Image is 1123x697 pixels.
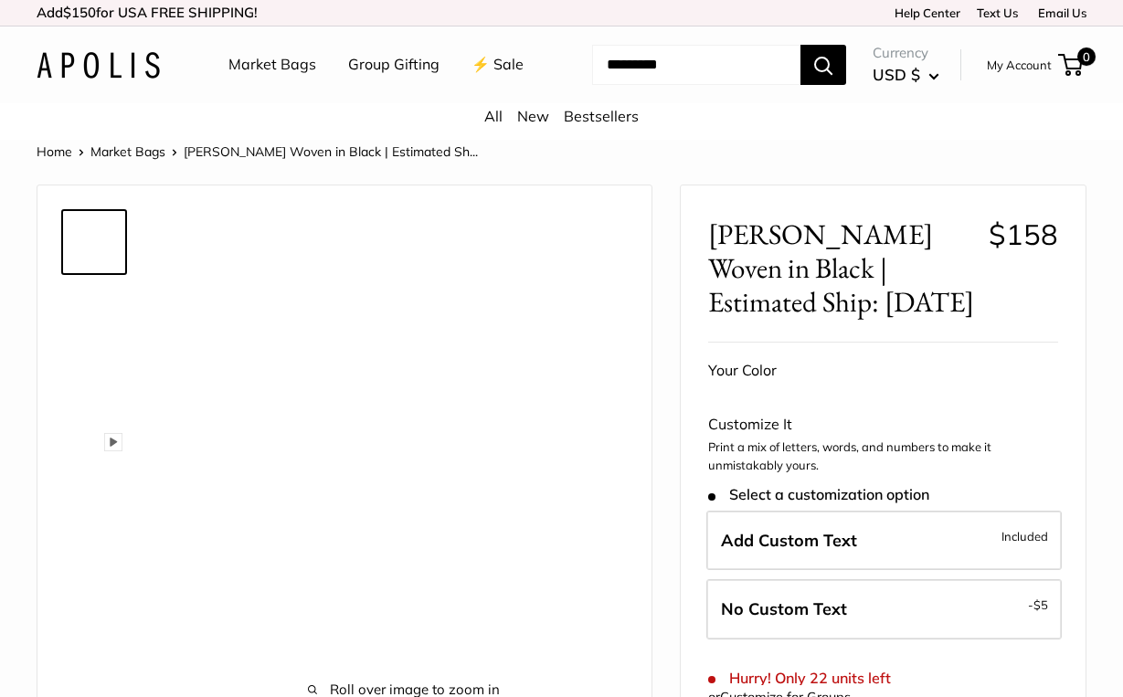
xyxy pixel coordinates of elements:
a: Mercado Woven in Black | Estimated Ship: Oct. 19th [61,575,127,640]
a: Text Us [977,5,1018,20]
label: Add Custom Text [706,511,1062,571]
span: Hurry! Only 22 units left [708,670,890,687]
span: [PERSON_NAME] Woven in Black | Estimated Ship: [DATE] [708,217,974,320]
a: Mercado Woven in Black | Estimated Ship: Oct. 19th [61,428,127,494]
span: Currency [873,40,939,66]
span: Select a customization option [708,486,928,503]
a: Market Bags [228,51,316,79]
a: Mercado Woven in Black | Estimated Ship: Oct. 19th [61,282,127,348]
label: Leave Blank [706,579,1062,639]
a: Mercado Woven in Black | Estimated Ship: Oct. 19th [61,355,127,421]
a: Home [37,143,72,160]
img: Apolis [37,52,160,79]
a: Market Bags [90,143,165,160]
span: USD $ [873,65,920,84]
a: Mercado Woven in Black | Estimated Ship: Oct. 19th [61,209,127,275]
button: Search [800,45,846,85]
a: New [517,107,549,125]
span: Included [1001,525,1048,547]
a: 0 [1060,54,1083,76]
div: Customize It [708,411,1058,438]
span: No Custom Text [721,598,847,619]
p: Print a mix of letters, words, and numbers to make it unmistakably yours. [708,438,1058,474]
a: My Account [987,54,1052,76]
button: USD $ [873,60,939,90]
a: Bestsellers [564,107,639,125]
a: Email Us [1032,5,1086,20]
nav: Breadcrumb [37,140,478,164]
span: - [1028,594,1048,616]
a: Group Gifting [348,51,440,79]
span: $5 [1033,597,1048,612]
a: Mercado Woven in Black | Estimated Ship: Oct. 19th [61,502,127,567]
a: Help Center [888,5,960,20]
span: [PERSON_NAME] Woven in Black | Estimated Sh... [184,143,478,160]
a: All [484,107,503,125]
div: Your Color [708,357,1058,385]
span: Add Custom Text [721,530,857,551]
span: $150 [63,4,96,21]
span: 0 [1077,48,1096,66]
a: ⚡️ Sale [471,51,524,79]
span: $158 [989,216,1058,252]
input: Search... [592,45,800,85]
